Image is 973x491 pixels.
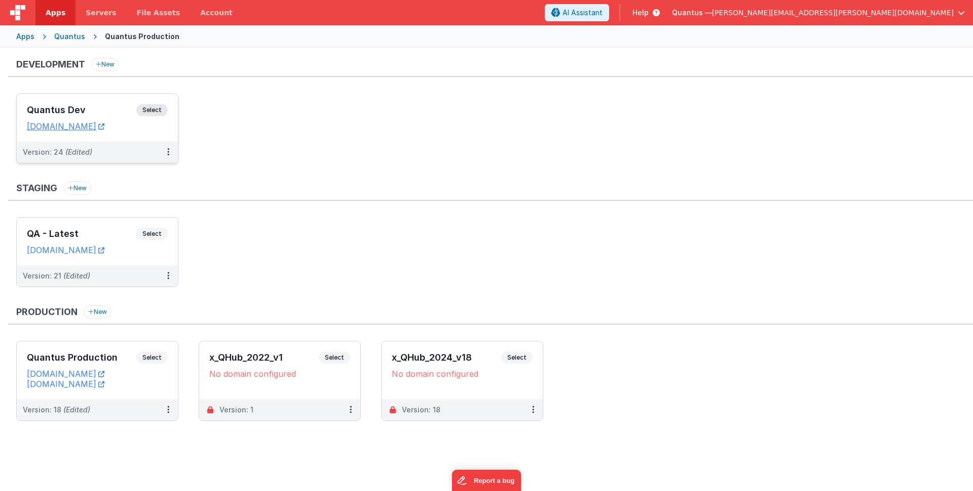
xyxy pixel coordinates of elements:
span: (Edited) [63,405,90,414]
button: Quantus — [PERSON_NAME][EMAIL_ADDRESS][PERSON_NAME][DOMAIN_NAME] [672,8,965,18]
span: Servers [86,8,116,18]
span: Select [136,104,168,116]
h3: x_QHub_2022_v1 [209,353,319,363]
a: [DOMAIN_NAME] [27,121,104,131]
span: File Assets [137,8,180,18]
div: Version: 18 [23,405,90,415]
button: New [91,58,119,71]
h3: Quantus Dev [27,105,136,115]
h3: Development [16,59,85,69]
button: AI Assistant [545,4,609,21]
div: No domain configured [392,369,533,379]
button: New [84,305,111,319]
a: [DOMAIN_NAME] [27,379,104,389]
div: Quantus [54,31,85,42]
div: Version: 24 [23,147,92,157]
div: Quantus Production [105,31,179,42]
h3: QA - Latest [27,229,136,239]
button: New [63,182,91,195]
span: (Edited) [65,148,92,156]
span: Help [632,8,649,18]
div: Version: 1 [219,405,253,415]
h3: Quantus Production [27,353,136,363]
a: [DOMAIN_NAME] [27,369,104,379]
h3: x_QHub_2024_v18 [392,353,501,363]
span: Select [136,228,168,240]
span: Select [501,352,533,364]
span: (Edited) [63,271,90,280]
h3: Staging [16,183,57,193]
div: No domain configured [209,369,350,379]
div: Apps [16,31,34,42]
span: Select [136,352,168,364]
a: [DOMAIN_NAME] [27,245,104,255]
h3: Production [16,307,78,317]
span: [PERSON_NAME][EMAIL_ADDRESS][PERSON_NAME][DOMAIN_NAME] [712,8,954,18]
div: Version: 18 [402,405,440,415]
span: Quantus — [672,8,712,18]
span: Select [319,352,350,364]
div: Version: 21 [23,271,90,281]
span: AI Assistant [563,8,603,18]
span: Apps [46,8,65,18]
iframe: Marker.io feedback button [452,470,521,491]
